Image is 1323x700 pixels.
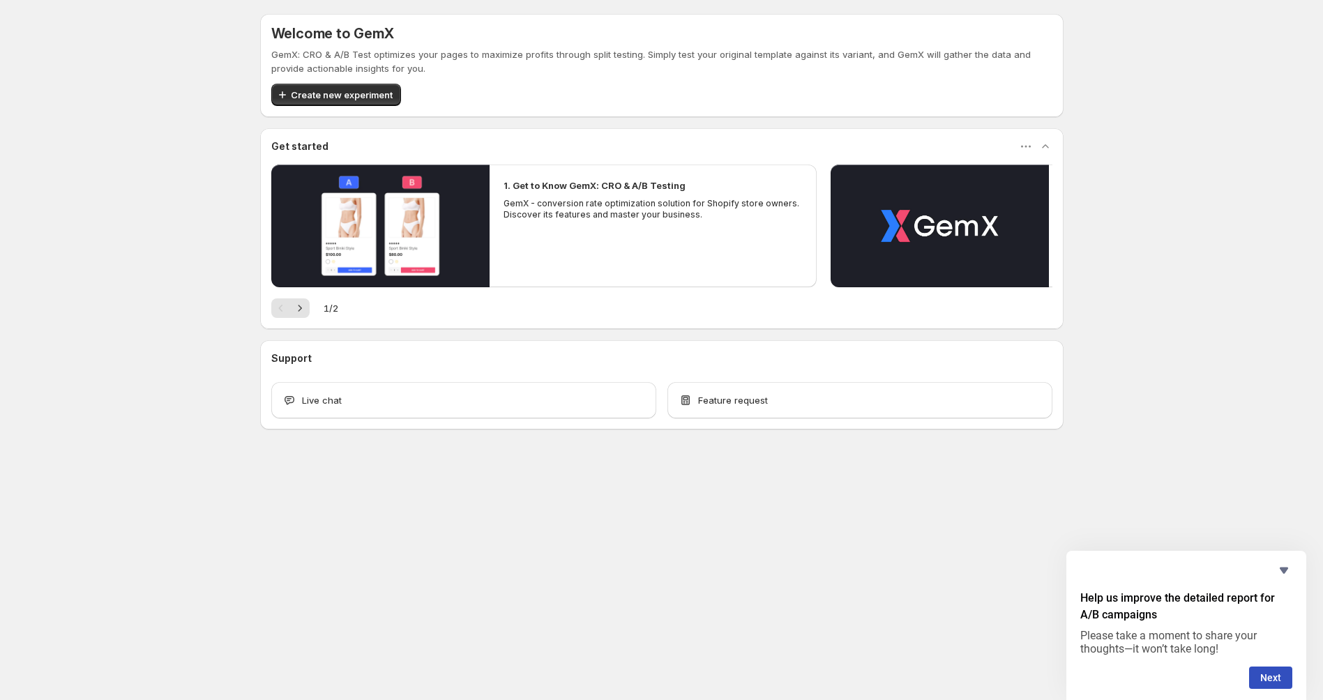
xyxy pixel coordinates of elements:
[271,25,394,42] h5: Welcome to GemX
[1080,590,1292,623] h2: Help us improve the detailed report for A/B campaigns
[271,84,401,106] button: Create new experiment
[291,88,393,102] span: Create new experiment
[290,298,310,318] button: Next
[504,198,803,220] p: GemX - conversion rate optimization solution for Shopify store owners. Discover its features and ...
[1276,562,1292,579] button: Hide survey
[271,351,312,365] h3: Support
[302,393,342,407] span: Live chat
[1249,667,1292,689] button: Next question
[271,298,310,318] nav: Pagination
[271,165,490,287] button: Play video
[698,393,768,407] span: Feature request
[271,47,1052,75] p: GemX: CRO & A/B Test optimizes your pages to maximize profits through split testing. Simply test ...
[1080,629,1292,655] p: Please take a moment to share your thoughts—it won’t take long!
[504,178,686,192] h2: 1. Get to Know GemX: CRO & A/B Testing
[324,301,338,315] span: 1 / 2
[271,139,328,153] h3: Get started
[1080,562,1292,689] div: Help us improve the detailed report for A/B campaigns
[831,165,1049,287] button: Play video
